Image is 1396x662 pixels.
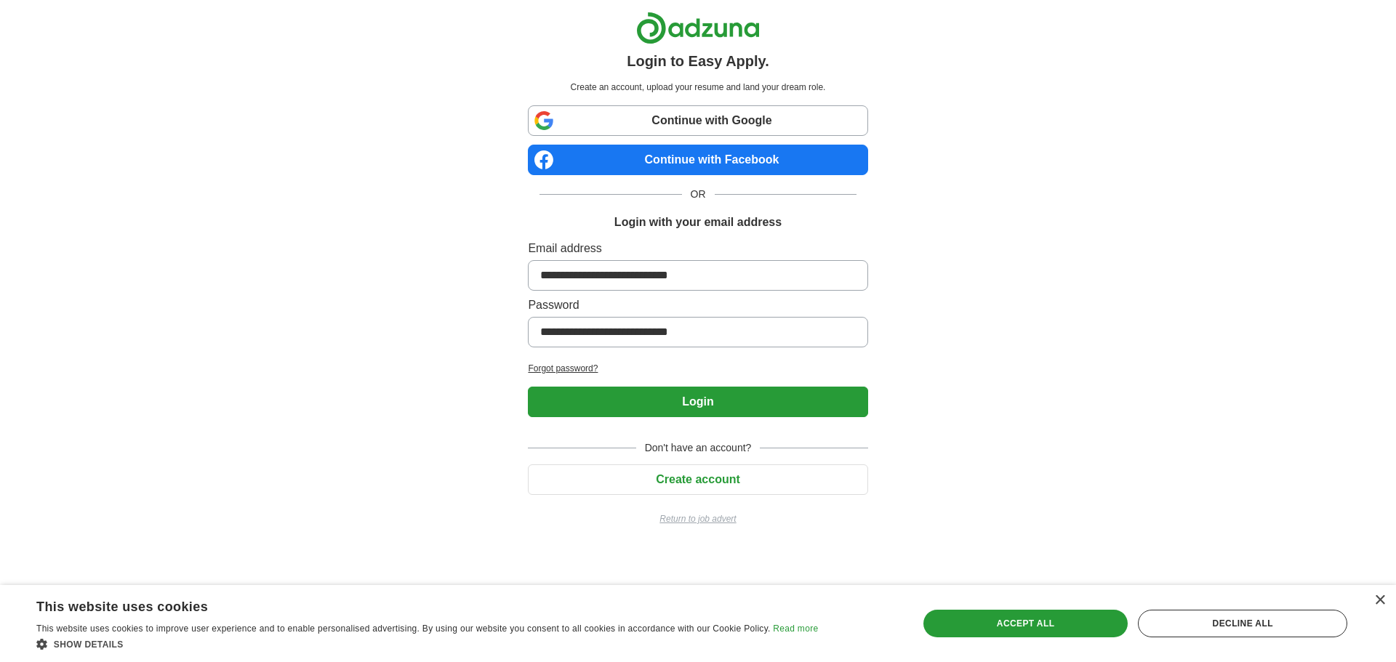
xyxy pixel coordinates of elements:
a: Continue with Google [528,105,867,136]
div: Accept all [923,610,1128,637]
div: Decline all [1138,610,1347,637]
button: Login [528,387,867,417]
a: Return to job advert [528,512,867,525]
div: Close [1374,595,1385,606]
span: OR [682,187,715,202]
a: Forgot password? [528,362,867,375]
a: Read more, opens a new window [773,623,818,634]
div: This website uses cookies [36,594,782,615]
div: Show details [36,637,818,651]
p: Create an account, upload your resume and land your dream role. [531,81,865,94]
label: Email address [528,240,867,257]
span: This website uses cookies to improve user experience and to enable personalised advertising. By u... [36,623,771,634]
h1: Login to Easy Apply. [627,50,769,72]
label: Password [528,296,867,314]
span: Show details [54,639,124,650]
a: Continue with Facebook [528,145,867,175]
img: Adzuna logo [636,12,760,44]
span: Don't have an account? [636,440,761,456]
a: Create account [528,473,867,485]
button: Create account [528,464,867,495]
h1: Login with your email address [614,214,782,231]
